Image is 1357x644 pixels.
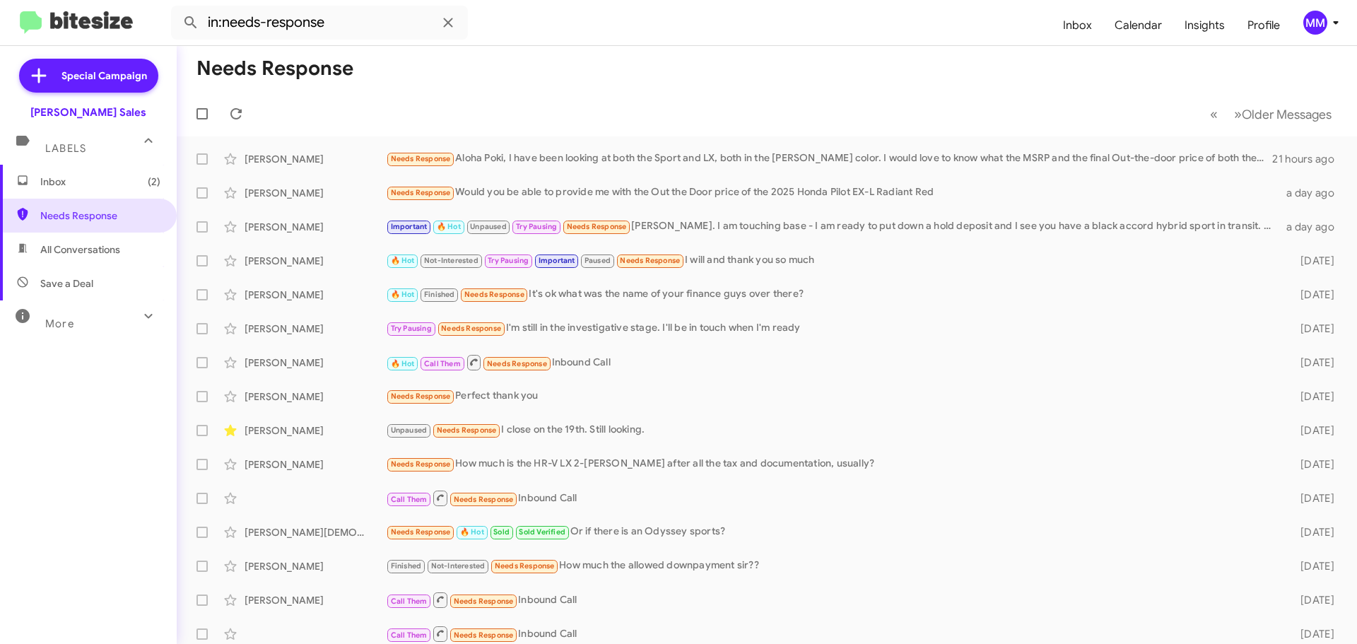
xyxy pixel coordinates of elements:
[386,456,1278,472] div: How much is the HR-V LX 2-[PERSON_NAME] after all the tax and documentation, usually?
[1234,105,1242,123] span: »
[470,222,507,231] span: Unpaused
[539,256,575,265] span: Important
[386,388,1278,404] div: Perfect thank you
[441,324,501,333] span: Needs Response
[245,457,386,472] div: [PERSON_NAME]
[454,495,514,504] span: Needs Response
[1173,5,1236,46] a: Insights
[391,459,451,469] span: Needs Response
[437,426,497,435] span: Needs Response
[391,324,432,333] span: Try Pausing
[40,175,160,189] span: Inbox
[391,426,428,435] span: Unpaused
[424,290,455,299] span: Finished
[245,356,386,370] div: [PERSON_NAME]
[1278,457,1346,472] div: [DATE]
[1236,5,1291,46] a: Profile
[391,495,428,504] span: Call Them
[61,69,147,83] span: Special Campaign
[391,359,415,368] span: 🔥 Hot
[1278,186,1346,200] div: a day ago
[245,152,386,166] div: [PERSON_NAME]
[1291,11,1341,35] button: MM
[454,597,514,606] span: Needs Response
[386,252,1278,269] div: I will and thank you so much
[391,188,451,197] span: Needs Response
[1278,491,1346,505] div: [DATE]
[391,631,428,640] span: Call Them
[171,6,468,40] input: Search
[245,220,386,234] div: [PERSON_NAME]
[391,222,428,231] span: Important
[1278,254,1346,268] div: [DATE]
[30,105,146,119] div: [PERSON_NAME] Sales
[391,561,422,570] span: Finished
[1242,107,1332,122] span: Older Messages
[386,185,1278,201] div: Would you be able to provide me with the Out the Door price of the 2025 Honda Pilot EX-L Radiant Red
[386,320,1278,336] div: I'm still in the investigative stage. I'll be in touch when I'm ready
[1210,105,1218,123] span: «
[1278,559,1346,573] div: [DATE]
[431,561,486,570] span: Not-Interested
[584,256,611,265] span: Paused
[1278,390,1346,404] div: [DATE]
[40,242,120,257] span: All Conversations
[148,175,160,189] span: (2)
[1202,100,1226,129] button: Previous
[1278,220,1346,234] div: a day ago
[1278,356,1346,370] div: [DATE]
[1202,100,1340,129] nav: Page navigation example
[1272,152,1346,166] div: 21 hours ago
[495,561,555,570] span: Needs Response
[19,59,158,93] a: Special Campaign
[1052,5,1103,46] a: Inbox
[1303,11,1327,35] div: MM
[424,256,478,265] span: Not-Interested
[386,353,1278,371] div: Inbound Call
[391,154,451,163] span: Needs Response
[245,254,386,268] div: [PERSON_NAME]
[519,527,565,537] span: Sold Verified
[245,593,386,607] div: [PERSON_NAME]
[386,558,1278,574] div: How much the allowed downpayment sir??
[1278,288,1346,302] div: [DATE]
[1278,322,1346,336] div: [DATE]
[1278,593,1346,607] div: [DATE]
[1278,423,1346,438] div: [DATE]
[464,290,524,299] span: Needs Response
[391,290,415,299] span: 🔥 Hot
[391,597,428,606] span: Call Them
[40,276,93,291] span: Save a Deal
[245,423,386,438] div: [PERSON_NAME]
[196,57,353,80] h1: Needs Response
[386,489,1278,507] div: Inbound Call
[391,527,451,537] span: Needs Response
[245,559,386,573] div: [PERSON_NAME]
[493,527,510,537] span: Sold
[460,527,484,537] span: 🔥 Hot
[245,322,386,336] div: [PERSON_NAME]
[487,359,547,368] span: Needs Response
[386,591,1278,609] div: Inbound Call
[245,288,386,302] div: [PERSON_NAME]
[620,256,680,265] span: Needs Response
[391,392,451,401] span: Needs Response
[488,256,529,265] span: Try Pausing
[386,218,1278,235] div: [PERSON_NAME]. I am touching base - I am ready to put down a hold deposit and I see you have a bl...
[386,625,1278,643] div: Inbound Call
[386,151,1272,167] div: Aloha Poki, I have been looking at both the Sport and LX, both in the [PERSON_NAME] color. I woul...
[386,524,1278,540] div: Or if there is an Odyssey sports?
[45,317,74,330] span: More
[391,256,415,265] span: 🔥 Hot
[516,222,557,231] span: Try Pausing
[1103,5,1173,46] a: Calendar
[567,222,627,231] span: Needs Response
[424,359,461,368] span: Call Them
[1278,525,1346,539] div: [DATE]
[454,631,514,640] span: Needs Response
[40,209,160,223] span: Needs Response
